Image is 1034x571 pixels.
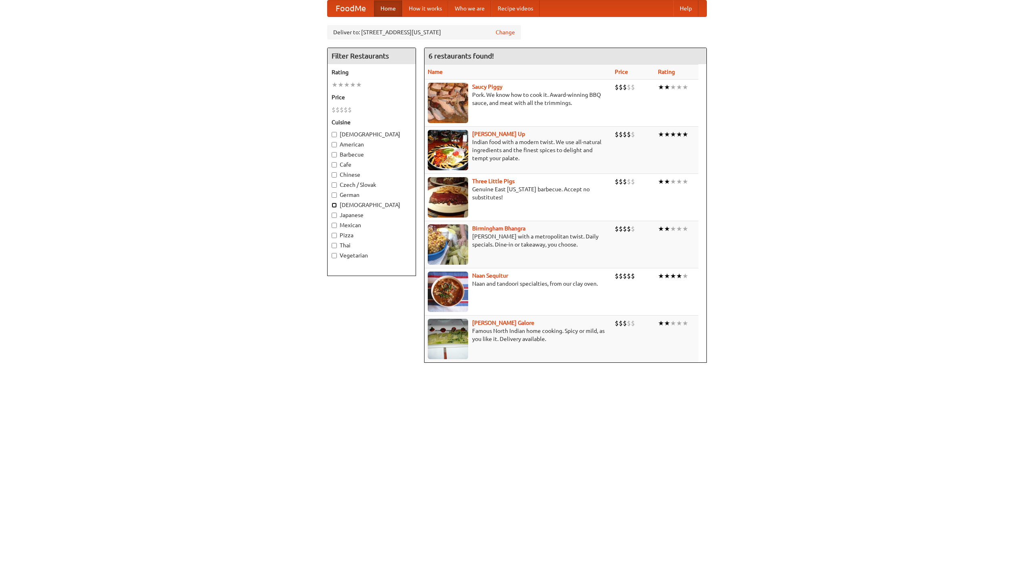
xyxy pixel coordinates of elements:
[664,272,670,280] li: ★
[472,131,525,137] a: [PERSON_NAME] Up
[670,130,676,139] li: ★
[344,80,350,89] li: ★
[664,224,670,233] li: ★
[472,272,508,279] a: Naan Sequitur
[340,105,344,114] li: $
[676,83,682,92] li: ★
[619,130,623,139] li: $
[682,130,688,139] li: ★
[682,177,688,186] li: ★
[428,138,608,162] p: Indian food with a modern twist. We use all-natural ingredients and the finest spices to delight ...
[332,211,412,219] label: Japanese
[350,80,356,89] li: ★
[332,132,337,137] input: [DEMOGRAPHIC_DATA]
[429,52,494,60] ng-pluralize: 6 restaurants found!
[332,253,337,258] input: Vegetarian
[332,68,412,76] h5: Rating
[658,319,664,328] li: ★
[623,177,627,186] li: $
[682,272,688,280] li: ★
[670,83,676,92] li: ★
[327,25,521,40] div: Deliver to: [STREET_ADDRESS][US_STATE]
[682,83,688,92] li: ★
[428,327,608,343] p: Famous North Indian home cooking. Spicy or mild, as you like it. Delivery available.
[332,231,412,239] label: Pizza
[348,105,352,114] li: $
[428,130,468,170] img: curryup.jpg
[619,224,623,233] li: $
[664,177,670,186] li: ★
[682,224,688,233] li: ★
[664,130,670,139] li: ★
[664,83,670,92] li: ★
[332,130,412,138] label: [DEMOGRAPHIC_DATA]
[332,142,337,147] input: American
[623,319,627,328] li: $
[428,232,608,249] p: [PERSON_NAME] with a metropolitan twist. Daily specials. Dine-in or takeaway, you choose.
[664,319,670,328] li: ★
[332,80,338,89] li: ★
[338,80,344,89] li: ★
[428,69,443,75] a: Name
[670,319,676,328] li: ★
[402,0,448,17] a: How it works
[631,319,635,328] li: $
[670,272,676,280] li: ★
[472,84,502,90] a: Saucy Piggy
[332,105,336,114] li: $
[615,177,619,186] li: $
[619,83,623,92] li: $
[356,80,362,89] li: ★
[615,69,628,75] a: Price
[619,272,623,280] li: $
[623,130,627,139] li: $
[676,177,682,186] li: ★
[619,319,623,328] li: $
[332,233,337,238] input: Pizza
[472,225,525,232] a: Birmingham Bhangra
[631,130,635,139] li: $
[491,0,540,17] a: Recipe videos
[627,83,631,92] li: $
[332,221,412,229] label: Mexican
[676,319,682,328] li: ★
[627,319,631,328] li: $
[472,320,534,326] a: [PERSON_NAME] Galore
[496,28,515,36] a: Change
[328,0,374,17] a: FoodMe
[332,213,337,218] input: Japanese
[670,177,676,186] li: ★
[615,319,619,328] li: $
[344,105,348,114] li: $
[631,83,635,92] li: $
[658,224,664,233] li: ★
[658,130,664,139] li: ★
[658,69,675,75] a: Rating
[631,177,635,186] li: $
[627,177,631,186] li: $
[332,243,337,248] input: Thai
[673,0,698,17] a: Help
[631,224,635,233] li: $
[615,130,619,139] li: $
[615,83,619,92] li: $
[332,161,412,169] label: Cafe
[332,171,412,179] label: Chinese
[627,130,631,139] li: $
[615,224,619,233] li: $
[428,272,468,312] img: naansequitur.jpg
[428,83,468,123] img: saucy.jpg
[627,224,631,233] li: $
[332,192,337,198] input: German
[332,151,412,159] label: Barbecue
[332,223,337,228] input: Mexican
[472,178,515,184] a: Three Little Pigs
[332,181,412,189] label: Czech / Slovak
[428,177,468,218] img: littlepigs.jpg
[332,152,337,157] input: Barbecue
